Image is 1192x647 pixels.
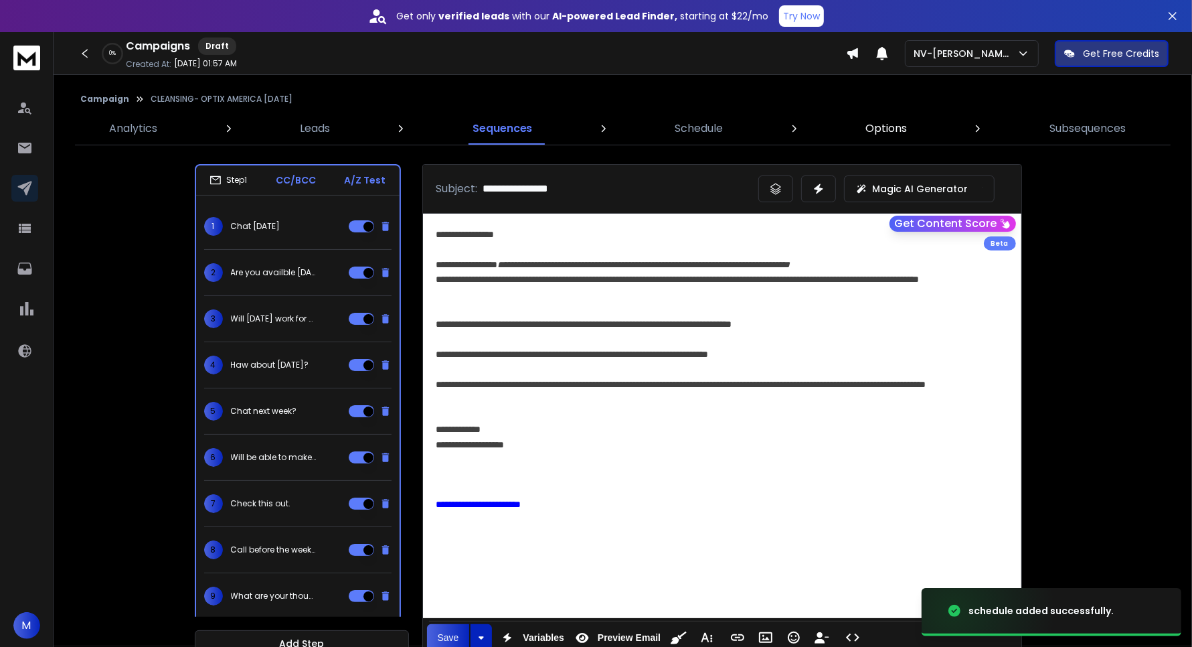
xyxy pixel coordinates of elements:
span: Preview Email [595,632,663,644]
div: schedule added successfully. [968,604,1114,618]
p: Get Free Credits [1083,47,1159,60]
span: 4 [204,356,223,374]
span: 9 [204,587,223,605]
a: Schedule [667,113,731,145]
div: Draft [198,38,236,55]
span: 7 [204,494,223,513]
a: Leads [292,113,338,145]
span: 8 [204,541,223,559]
p: Analytics [109,121,157,137]
p: Haw about [DATE]? [231,360,309,370]
span: 2 [204,263,223,282]
span: 1 [204,217,223,236]
p: Leads [300,121,330,137]
p: [DATE] 01:57 AM [174,58,237,69]
a: Analytics [101,113,165,145]
strong: verified leads [438,9,509,23]
p: Magic AI Generator [873,182,968,196]
span: Variables [520,632,567,644]
span: 3 [204,309,223,328]
button: Get Free Credits [1055,40,1169,67]
p: What are your thoughts on this one? [231,591,317,601]
button: Try Now [779,5,824,27]
p: Created At: [126,59,171,70]
p: CLEANSING- OPTIX AMERICA [DATE] [151,94,292,104]
p: Subject: [436,181,478,197]
p: Will be able to make it? [231,452,317,463]
p: A/Z Test [345,173,386,187]
p: NV-[PERSON_NAME] [914,47,1017,60]
button: Magic AI Generator [844,175,995,202]
p: Will [DATE] work for you? [231,313,317,324]
a: Subsequences [1041,113,1134,145]
p: Chat [DATE] [231,221,280,232]
p: Try Now [783,9,820,23]
p: CC/BCC [276,173,316,187]
div: Beta [984,236,1016,250]
p: Options [865,121,907,137]
p: Subsequences [1049,121,1126,137]
h1: Campaigns [126,38,190,54]
a: Options [857,113,915,145]
p: 0 % [109,50,116,58]
p: Chat next week? [231,406,297,417]
p: Are you availble [DATE] [231,267,317,278]
p: Get only with our starting at $22/mo [396,9,768,23]
button: Get Content Score [889,216,1016,232]
strong: AI-powered Lead Finder, [552,9,677,23]
p: Call before the weekend [231,545,317,555]
img: logo [13,46,40,70]
span: 5 [204,402,223,421]
p: Check this out. [231,498,291,509]
a: Sequences [464,113,541,145]
p: Sequences [473,121,533,137]
button: Campaign [80,94,129,104]
button: M [13,612,40,639]
p: Schedule [675,121,723,137]
div: Step 1 [209,174,248,186]
span: 6 [204,448,223,467]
